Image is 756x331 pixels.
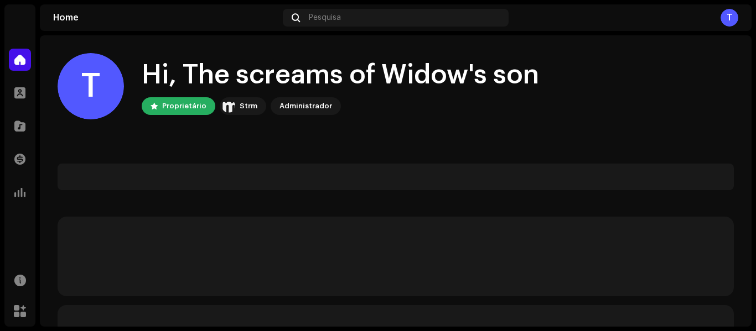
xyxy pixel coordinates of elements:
div: Administrador [279,99,332,113]
div: Hi, The screams of Widow's son [142,57,539,93]
div: T [721,9,738,27]
div: Home [53,13,278,22]
div: Proprietário [162,99,206,113]
div: T [58,53,124,119]
img: 408b884b-546b-4518-8448-1008f9c76b02 [222,99,235,113]
div: Strm [240,99,257,113]
span: Pesquisa [309,13,341,22]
